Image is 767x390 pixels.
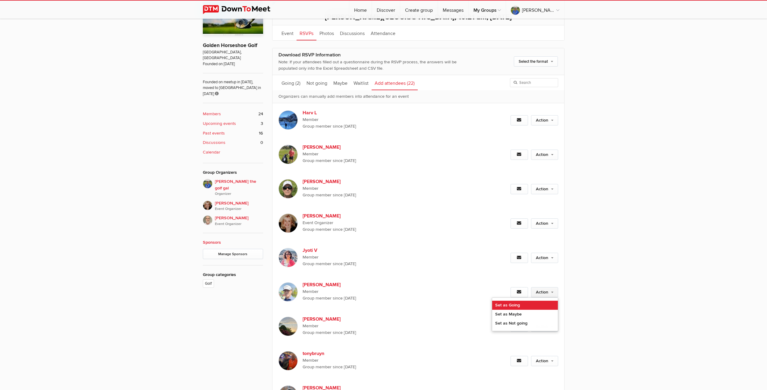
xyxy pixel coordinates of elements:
span: (2) [295,80,300,86]
a: Set as Going [492,301,558,310]
b: Past events [203,130,225,137]
span: Member [303,185,406,192]
font: Group member since [DATE] [303,158,356,163]
a: Upcoming events 3 [203,120,263,127]
span: Member [303,288,406,295]
b: [PERSON_NAME] [303,281,364,288]
font: Group member since [DATE] [303,330,356,335]
a: [PERSON_NAME] Event Organizer [303,212,406,226]
span: [PERSON_NAME][GEOGRAPHIC_DATA], 10:21 am, [DATE] [325,13,512,21]
a: Waitlist [350,75,372,90]
font: Group member since [DATE] [303,124,356,129]
span: [PERSON_NAME] the golf gal [215,178,263,197]
a: [PERSON_NAME] the golf galOrganizer [203,179,263,197]
img: Jyoti V [278,248,298,267]
span: 3 [261,120,263,127]
i: Organizer [215,191,263,197]
a: Attendance [368,25,398,40]
a: Photos [316,25,337,40]
i: Event Organizer [215,221,263,227]
img: Caroline Nesbitt [278,214,298,233]
span: [PERSON_NAME] [215,215,263,227]
div: Group categories [203,271,263,278]
img: Greg Mais [203,215,212,225]
input: Search [510,78,558,87]
a: Action [531,115,558,125]
span: [GEOGRAPHIC_DATA], [GEOGRAPHIC_DATA] [203,49,263,61]
b: Members [203,111,221,117]
font: Group member since [DATE] [303,296,356,301]
i: Event Organizer [215,206,263,212]
a: My Groups [469,1,506,19]
a: [PERSON_NAME]Event Organizer [203,212,263,227]
a: Past events 16 [203,130,263,137]
a: Going (2) [278,75,303,90]
a: Action [531,356,558,366]
b: Harv L [303,109,364,116]
a: Home [349,1,372,19]
b: Discussions [203,139,225,146]
b: [PERSON_NAME] [303,178,364,185]
span: Founded on [DATE] [203,61,263,67]
b: Calendar [203,149,220,156]
img: Harv L [278,110,298,130]
a: RSVPs [297,25,316,40]
a: Sponsors [203,240,221,245]
img: Darin J [278,179,298,198]
a: [PERSON_NAME]Event Organizer [203,197,263,212]
a: Messages [438,1,468,19]
b: Jyoti V [303,247,364,254]
b: Upcoming events [203,120,236,127]
a: Action [531,287,558,297]
img: DownToMeet [203,5,280,14]
a: Action [531,184,558,194]
span: 0 [260,139,263,146]
font: Group member since [DATE] [303,227,356,232]
a: Event [278,25,297,40]
span: [PERSON_NAME] [215,200,263,212]
a: Set as Maybe [492,310,558,319]
a: Manage Sponsors [203,249,263,259]
a: Maybe [330,75,350,90]
span: Member [303,323,406,329]
a: Members 24 [203,111,263,117]
a: Action [531,253,558,263]
span: Member [303,254,406,261]
span: Member [303,357,406,364]
font: Group member since [DATE] [303,261,356,266]
img: Beth the golf gal [203,179,212,189]
b: [PERSON_NAME] [303,315,364,323]
a: Set as Not going [492,319,558,328]
font: Group member since [DATE] [303,192,356,198]
a: Discussions [337,25,368,40]
a: Action [531,218,558,229]
a: [PERSON_NAME] Member [303,178,406,192]
div: Group Organizers [203,169,263,176]
a: Harv L Member [303,109,406,123]
a: tonybruyn Member [303,350,406,364]
img: tonybruyn [278,351,298,370]
span: Member [303,151,406,157]
a: Calendar [203,149,263,156]
span: Founded on meetup in [DATE], moved to [GEOGRAPHIC_DATA] in [DATE] [203,73,263,97]
a: Jyoti V Member [303,247,406,261]
b: [PERSON_NAME] [303,144,364,151]
img: Bruce McVicar [278,317,298,336]
span: 16 [259,130,263,137]
img: Mike N [278,282,298,302]
span: Member [303,116,406,123]
p: Organizers can manually add members into attendance for an event [272,90,564,103]
div: Download RSVP Information [278,51,474,59]
b: tonybruyn [303,350,364,357]
b: [PERSON_NAME] [303,212,364,220]
a: Discover [372,1,400,19]
a: Add attendees (22) [372,75,418,90]
a: [PERSON_NAME] the golf gal [506,1,564,19]
a: Discussions 0 [203,139,263,146]
div: Note: If your attendees filled out a questionnaire during the RSVP process, the answers will be p... [278,59,474,72]
a: [PERSON_NAME] Member [303,315,406,329]
a: Action [531,150,558,160]
a: Select the format [514,56,558,67]
img: Marc Be [278,145,298,164]
span: (22) [407,80,415,86]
